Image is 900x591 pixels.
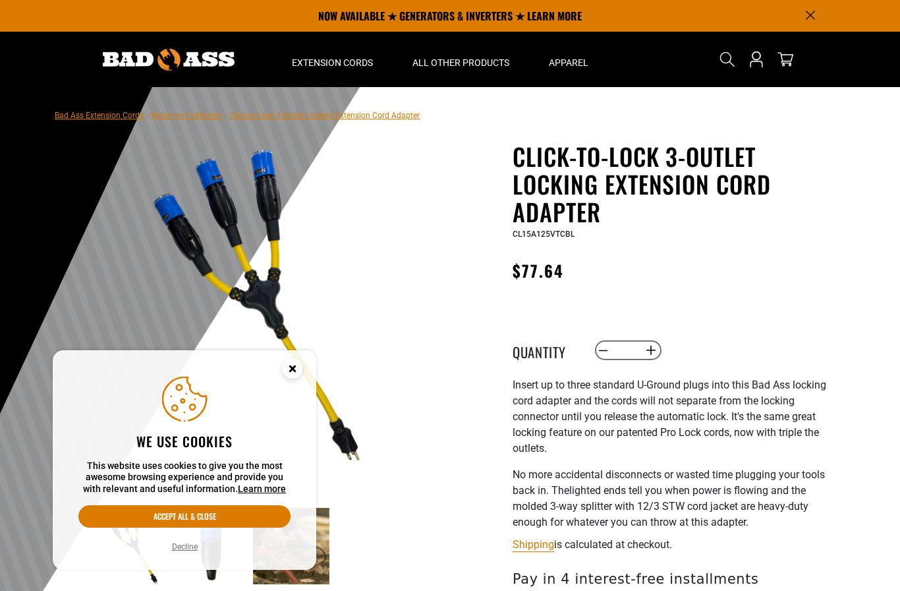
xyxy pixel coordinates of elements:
[224,111,227,120] span: ›
[529,32,608,87] summary: Apparel
[513,342,578,359] label: Quantity
[103,49,235,71] img: Bad Ass Extension Cords
[513,230,575,239] span: CL15A125VTCBL
[272,32,393,87] summary: Extension Cords
[292,57,373,69] span: Extension Cords
[513,468,825,528] span: No more accidental disconnects or wasted time plugging your tools back in. The lighted ends tell ...
[549,57,588,69] span: Apparel
[55,111,144,120] a: Bad Ass Extension Cords
[146,111,149,120] span: ›
[513,259,564,282] span: $77.64
[55,107,420,123] nav: breadcrumbs
[717,49,738,70] summary: Search
[152,111,221,120] a: Return to Collection
[78,433,291,450] h2: We use cookies
[393,32,529,87] summary: All Other Products
[78,460,291,495] p: This website uses cookies to give you the most awesome browsing experience and provide you with r...
[513,377,835,456] p: I
[513,379,826,454] span: nsert up to three standard U-Ground plugs into this Bad Ass locking cord adapter and the cords wi...
[513,536,835,553] div: is calculated at checkout.
[229,111,420,120] span: Click-to-Lock 3-Outlet Locking Extension Cord Adapter
[513,142,835,226] h1: Click-to-Lock 3-Outlet Locking Extension Cord Adapter
[168,540,202,553] button: Decline
[412,57,509,69] span: All Other Products
[238,483,286,494] a: Learn more
[53,350,316,571] aside: Cookie Consent
[78,505,291,528] button: Accept all & close
[513,538,554,551] a: Shipping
